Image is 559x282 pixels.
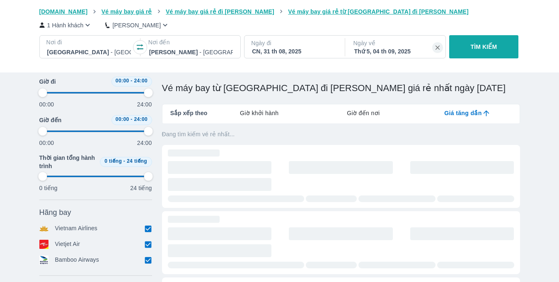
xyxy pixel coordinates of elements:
[449,35,518,58] button: TÌM KIẾM
[134,116,148,122] span: 24:00
[127,158,147,164] span: 24 tiếng
[39,116,62,124] span: Giờ đến
[112,21,161,29] p: [PERSON_NAME]
[162,82,520,94] h1: Vé máy bay từ [GEOGRAPHIC_DATA] đi [PERSON_NAME] giá rẻ nhất ngày [DATE]
[288,8,469,15] span: Vé máy bay giá rẻ từ [GEOGRAPHIC_DATA] đi [PERSON_NAME]
[39,139,54,147] p: 00:00
[131,116,132,122] span: -
[207,104,519,122] div: lab API tabs example
[104,158,122,164] span: 0 tiếng
[116,116,129,122] span: 00:00
[354,47,438,55] div: Thứ 5, 04 th 09, 2025
[47,21,84,29] p: 1 Hành khách
[39,77,56,86] span: Giờ đi
[102,8,152,15] span: Vé máy bay giá rẻ
[105,21,169,29] button: [PERSON_NAME]
[131,78,132,84] span: -
[55,255,99,265] p: Bamboo Airways
[444,109,482,117] span: Giá tăng dần
[130,184,152,192] p: 24 tiếng
[137,100,152,108] p: 24:00
[39,7,520,16] nav: breadcrumb
[39,207,71,217] span: Hãng bay
[166,8,274,15] span: Vé máy bay giá rẻ đi [PERSON_NAME]
[55,224,98,233] p: Vietnam Airlines
[39,154,97,170] span: Thời gian tổng hành trình
[137,139,152,147] p: 24:00
[39,100,54,108] p: 00:00
[116,78,129,84] span: 00:00
[162,130,520,138] p: Đang tìm kiếm vé rẻ nhất...
[252,47,336,55] div: CN, 31 th 08, 2025
[123,158,125,164] span: -
[240,109,278,117] span: Giờ khởi hành
[251,39,336,47] p: Ngày đi
[39,8,88,15] span: [DOMAIN_NAME]
[134,78,148,84] span: 24:00
[353,39,439,47] p: Ngày về
[55,240,80,249] p: Vietjet Air
[170,109,208,117] span: Sắp xếp theo
[148,38,234,46] p: Nơi đến
[46,38,132,46] p: Nơi đi
[347,109,380,117] span: Giờ đến nơi
[471,43,497,51] p: TÌM KIẾM
[39,21,92,29] button: 1 Hành khách
[39,184,58,192] p: 0 tiếng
